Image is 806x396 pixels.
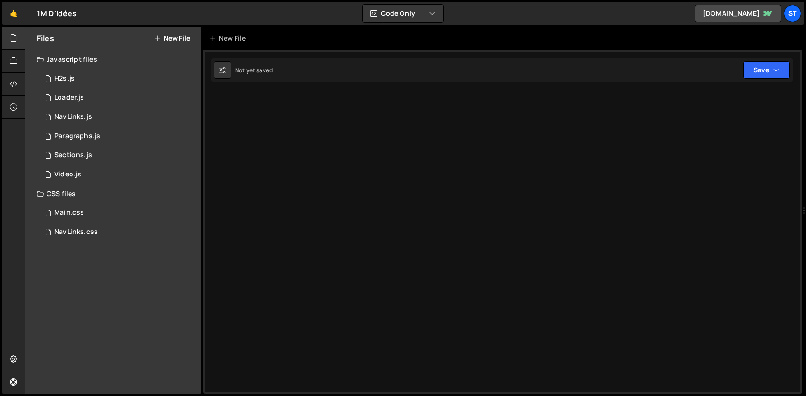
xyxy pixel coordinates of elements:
div: 1M D'Idées [37,8,77,19]
div: Main.css [54,209,84,217]
div: New File [209,34,249,43]
a: St [784,5,801,22]
div: 16858/46082.js [37,165,201,184]
div: 16858/46083.css [37,222,201,242]
div: Sections.js [54,151,92,160]
div: CSS files [25,184,201,203]
div: Not yet saved [235,66,273,74]
div: Loader.js [54,93,84,102]
div: 16858/46091.js [37,107,201,127]
button: New File [154,35,190,42]
a: [DOMAIN_NAME] [695,5,781,22]
div: H2s.js [54,74,75,83]
div: 16858/46084.js [37,127,201,146]
div: NavLinks.css [54,228,98,236]
div: Paragraphs.js [54,132,100,140]
div: NavLinks.js [54,113,92,121]
a: 🤙 [2,2,25,25]
h2: Files [37,33,54,44]
div: 16858/46090.css [37,203,201,222]
button: Save [743,61,790,79]
div: 16858/46089.js [37,88,201,107]
div: 16858/46088.js [37,69,201,88]
div: Video.js [54,170,81,179]
button: Code Only [363,5,443,22]
div: 16858/46085.js [37,146,201,165]
div: Javascript files [25,50,201,69]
